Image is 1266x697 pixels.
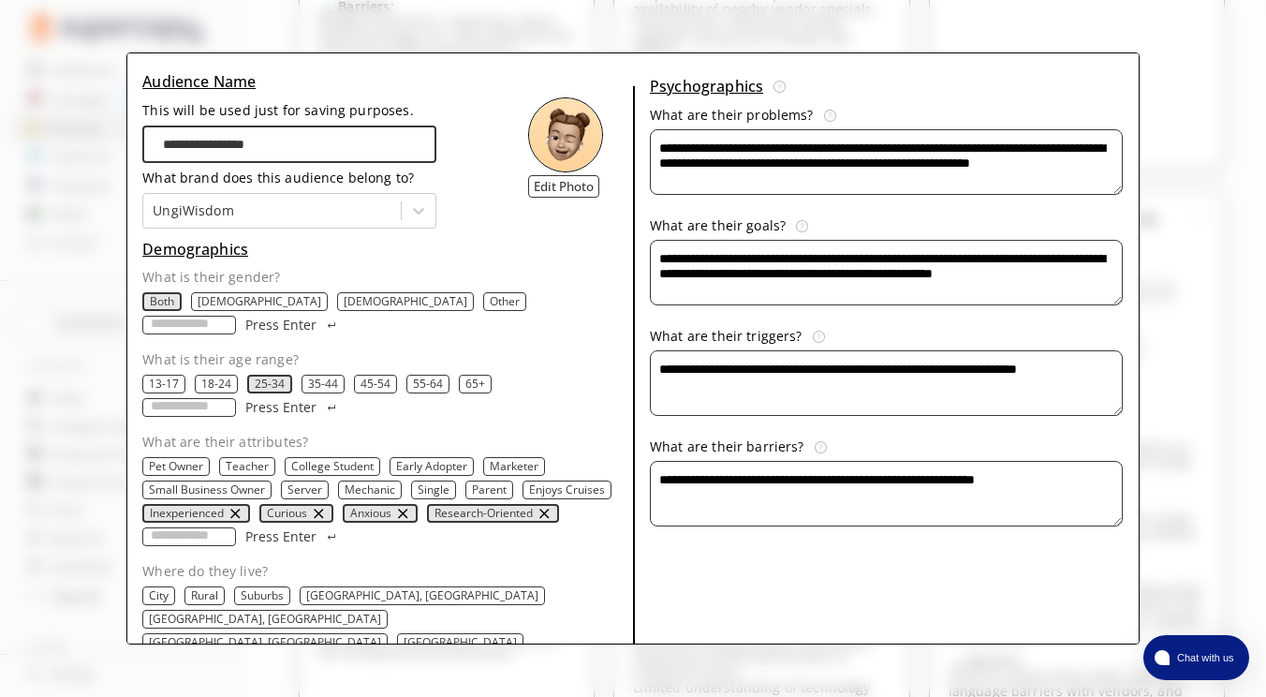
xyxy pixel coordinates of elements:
[149,612,381,627] p: [GEOGRAPHIC_DATA], [GEOGRAPHIC_DATA]
[142,435,626,450] p: What are their attributes?
[465,377,485,392] button: 65+
[255,377,285,392] p: 25-34
[344,294,467,309] button: Male
[149,377,179,392] button: 13-17
[142,71,256,92] u: Audience Name
[245,316,339,334] button: Press Enter
[650,329,802,344] p: What are their triggers?
[537,506,552,521] img: delete
[413,377,443,392] button: 55-64
[650,350,1123,416] textarea: audience-persona-input-textarea
[650,108,814,123] p: What are their problems?
[650,240,1123,305] textarea: audience-persona-input-textarea
[198,294,321,309] p: [DEMOGRAPHIC_DATA]
[150,294,174,309] button: Both
[308,377,338,392] button: 35-44
[142,292,626,334] div: gender-text-list
[534,178,594,195] b: Edit Photo
[291,459,374,474] button: College Student
[650,218,786,233] p: What are their goals?
[434,506,533,521] button: Research-Oriented
[650,461,1123,526] textarea: audience-persona-input-textarea
[142,398,236,417] input: age-input
[245,400,316,415] p: Press Enter
[361,377,390,392] button: 45-54
[306,588,538,603] button: Atlanta, GA
[142,564,626,579] p: Where do they live?
[245,529,316,544] p: Press Enter
[404,635,517,650] p: [GEOGRAPHIC_DATA]
[245,527,339,546] button: Press Enter
[537,506,552,521] button: remove Research-Oriented
[326,534,337,540] img: Press Enter
[773,81,786,93] img: Tooltip Icon
[815,441,827,453] img: Tooltip Icon
[149,588,169,603] button: City
[241,588,284,603] p: Suburbs
[267,506,307,521] p: Curious
[344,294,467,309] p: [DEMOGRAPHIC_DATA]
[529,482,605,497] button: Enjoys Cruises
[1143,635,1249,680] button: atlas-launcher
[350,506,391,521] button: Anxious
[201,377,231,392] button: 18-24
[142,171,436,185] p: What brand does this audience belong to?
[650,72,763,100] u: Psychographics
[150,506,224,521] button: Inexperienced
[191,588,218,603] button: Rural
[650,439,804,454] p: What are their barriers?
[796,220,808,232] img: Tooltip Icon
[245,398,339,417] button: Press Enter
[472,482,507,497] button: Parent
[396,459,467,474] button: Early Adopter
[226,459,269,474] button: Teacher
[824,110,836,122] img: Tooltip Icon
[813,331,825,343] img: Tooltip Icon
[149,612,381,627] button: San Francisco, CA
[142,126,436,163] input: audience-persona-input-input
[228,506,243,521] button: remove Inexperienced
[228,506,243,521] img: delete
[1170,650,1238,665] span: Chat with us
[345,482,395,497] button: Mechanic
[142,352,626,367] p: What is their age range?
[326,322,337,328] img: Press Enter
[142,316,236,334] input: gender-input
[149,635,381,650] button: Chicago, IL
[528,175,599,198] button: Edit Photo
[395,506,410,521] button: remove Anxious
[142,235,633,263] h3: Demographics
[149,635,381,650] p: [GEOGRAPHIC_DATA], [GEOGRAPHIC_DATA]
[149,459,203,474] button: Pet Owner
[198,294,321,309] button: Female
[306,588,538,603] p: [GEOGRAPHIC_DATA], [GEOGRAPHIC_DATA]
[142,375,626,417] div: age-text-list
[149,482,265,497] p: Small Business Owner
[245,318,316,333] p: Press Enter
[326,405,337,410] img: Press Enter
[311,506,326,521] button: remove Curious
[490,294,520,309] button: Other
[142,586,626,675] div: location-text-list
[142,527,236,546] input: occupation-input
[404,635,517,650] button: United States
[142,103,436,118] p: This will be used just for saving purposes.
[287,482,322,497] button: Server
